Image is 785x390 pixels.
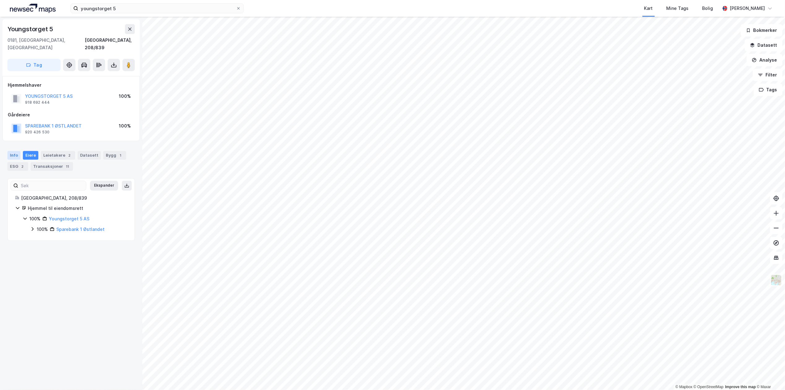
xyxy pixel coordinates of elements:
div: [GEOGRAPHIC_DATA], 208/839 [85,37,135,51]
div: Bolig [702,5,713,12]
div: Mine Tags [667,5,689,12]
a: OpenStreetMap [694,385,724,389]
div: [GEOGRAPHIC_DATA], 208/839 [21,194,127,202]
div: ESG [7,162,28,171]
button: Tags [754,84,783,96]
div: 100% [37,226,48,233]
div: [PERSON_NAME] [730,5,765,12]
div: Leietakere [41,151,75,160]
button: Datasett [745,39,783,51]
div: 11 [64,163,71,170]
div: 100% [29,215,41,223]
a: Improve this map [725,385,756,389]
div: 918 692 444 [25,100,50,105]
button: Tag [7,59,61,71]
div: Transaksjoner [31,162,73,171]
div: 100% [119,93,131,100]
img: logo.a4113a55bc3d86da70a041830d287a7e.svg [10,4,56,13]
div: Hjemmel til eiendomsrett [28,205,127,212]
div: Eiere [23,151,38,160]
button: Bokmerker [741,24,783,37]
a: Mapbox [676,385,693,389]
button: Analyse [747,54,783,66]
div: 2 [19,163,26,170]
div: Datasett [78,151,101,160]
div: Info [7,151,20,160]
div: 0181, [GEOGRAPHIC_DATA], [GEOGRAPHIC_DATA] [7,37,85,51]
iframe: Chat Widget [754,360,785,390]
div: Bygg [103,151,126,160]
div: Kart [644,5,653,12]
div: 2 [66,152,73,158]
img: Z [770,274,782,286]
div: Hjemmelshaver [8,81,135,89]
div: 920 426 530 [25,130,49,135]
div: Youngstorget 5 [7,24,54,34]
div: Gårdeiere [8,111,135,119]
div: 100% [119,122,131,130]
button: Ekspander [90,181,118,191]
div: 1 [118,152,124,158]
input: Søk på adresse, matrikkel, gårdeiere, leietakere eller personer [78,4,236,13]
input: Søk [18,181,86,190]
button: Filter [753,69,783,81]
a: Youngstorget 5 AS [49,216,89,221]
a: Sparebank 1 Østlandet [56,227,105,232]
